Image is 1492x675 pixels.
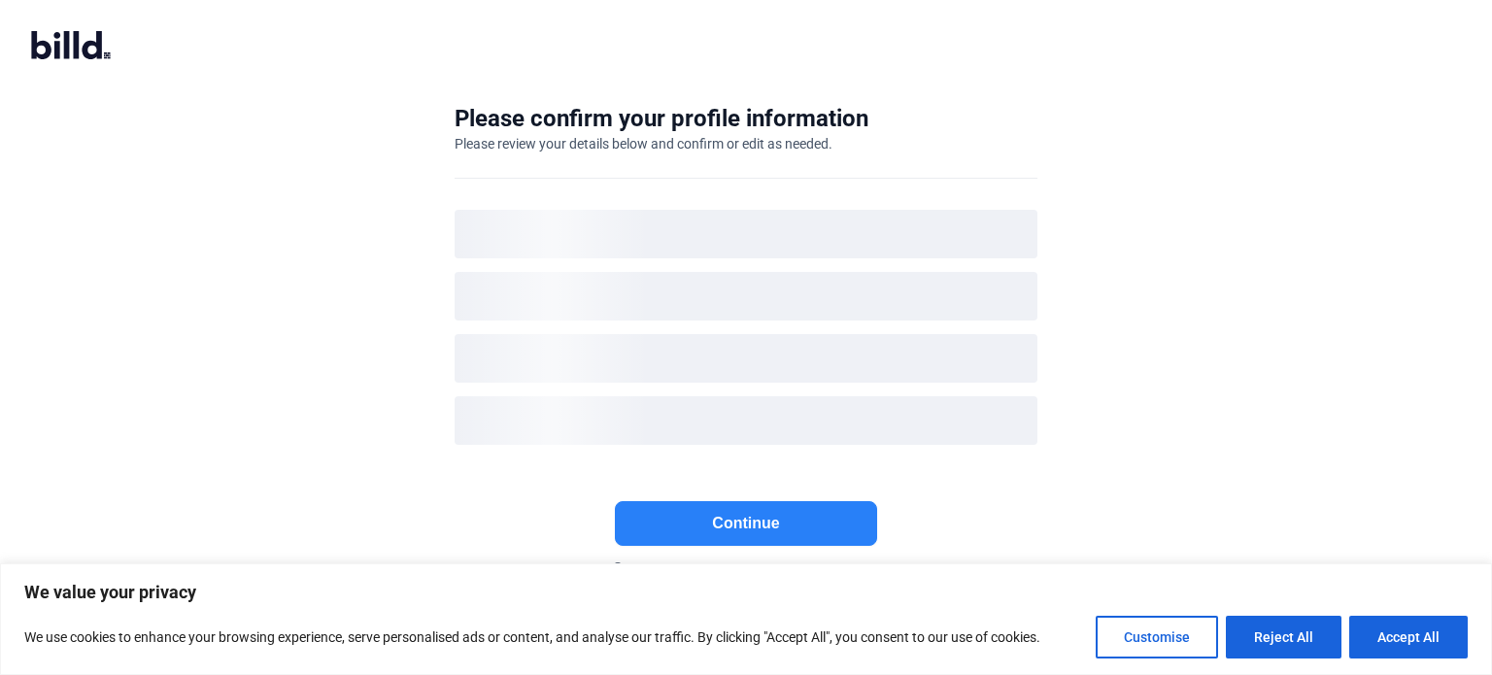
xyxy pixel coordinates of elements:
[1349,616,1468,658] button: Accept All
[615,501,877,546] button: Continue
[1096,616,1218,658] button: Customise
[455,210,1037,258] div: loading
[606,561,629,585] mat-icon: lock_outline
[455,561,1037,585] div: Your information is safe and secure.
[455,272,1037,321] div: loading
[455,334,1037,383] div: loading
[24,625,1040,649] p: We use cookies to enhance your browsing experience, serve personalised ads or content, and analys...
[1226,616,1341,658] button: Reject All
[24,581,1468,604] p: We value your privacy
[455,396,1037,445] div: loading
[455,134,832,153] div: Please review your details below and confirm or edit as needed.
[455,103,868,134] div: Please confirm your profile information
